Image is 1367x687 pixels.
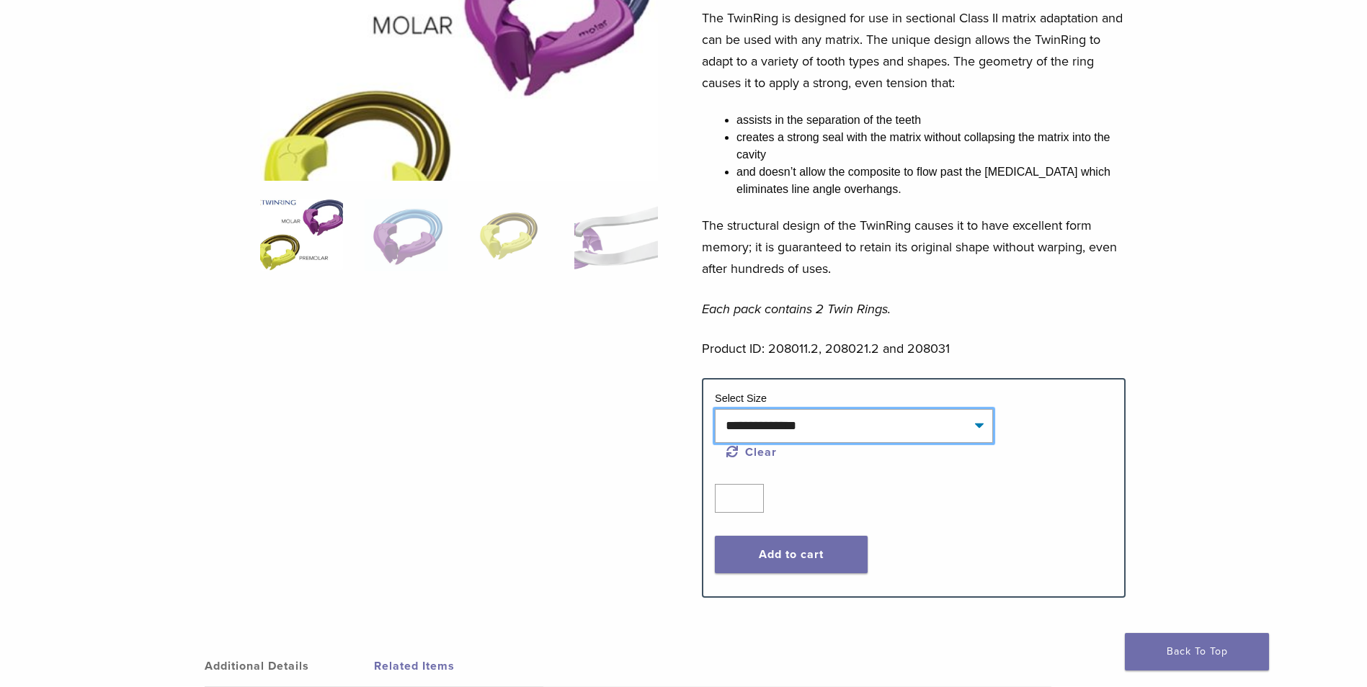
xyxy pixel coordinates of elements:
[702,301,891,317] em: Each pack contains 2 Twin Rings.
[702,338,1126,359] p: Product ID: 208011.2, 208021.2 and 208031
[736,163,1126,198] li: and doesn’t allow the composite to flow past the [MEDICAL_DATA] which eliminates line angle overh...
[205,646,374,686] a: Additional Details
[715,392,767,404] label: Select Size
[470,199,553,271] img: TwinRing - Image 3
[365,199,447,271] img: TwinRing - Image 2
[702,7,1126,94] p: The TwinRing is designed for use in sectional Class II matrix adaptation and can be used with any...
[736,112,1126,129] li: assists in the separation of the teeth
[702,215,1126,279] p: The structural design of the TwinRing causes it to have excellent form memory; it is guaranteed t...
[1125,633,1269,670] a: Back To Top
[736,129,1126,163] li: creates a strong seal with the matrix without collapsing the matrix into the cavity
[726,445,777,459] a: Clear
[574,199,657,271] img: TwinRing - Image 4
[715,536,868,573] button: Add to cart
[260,199,343,271] img: 208031-2-CBW-324x324.jpg
[374,646,543,686] a: Related Items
